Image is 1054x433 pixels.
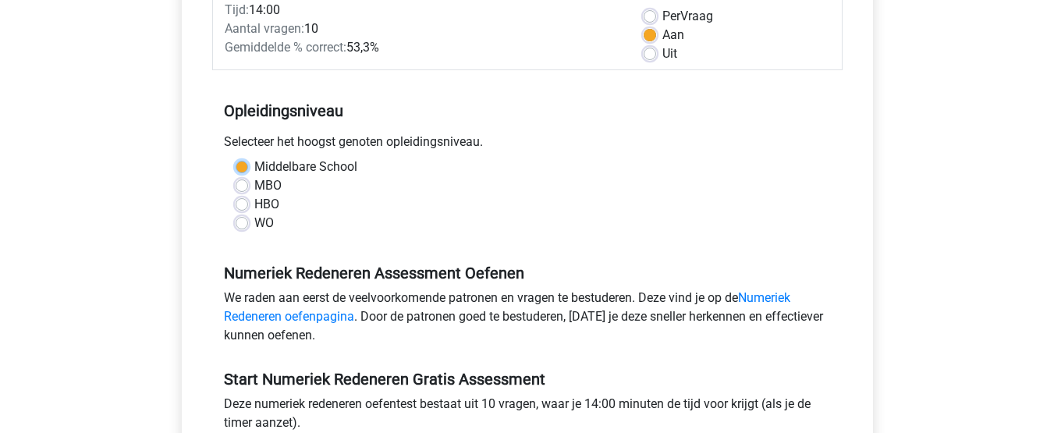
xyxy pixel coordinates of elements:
[213,1,632,20] div: 14:00
[225,21,304,36] span: Aantal vragen:
[224,95,831,126] h5: Opleidingsniveau
[212,289,843,351] div: We raden aan eerst de veelvoorkomende patronen en vragen te bestuderen. Deze vind je op de . Door...
[662,44,677,63] label: Uit
[662,9,680,23] span: Per
[254,195,279,214] label: HBO
[224,264,831,282] h5: Numeriek Redeneren Assessment Oefenen
[254,176,282,195] label: MBO
[224,370,831,389] h5: Start Numeriek Redeneren Gratis Assessment
[213,20,632,38] div: 10
[225,40,346,55] span: Gemiddelde % correct:
[662,26,684,44] label: Aan
[212,133,843,158] div: Selecteer het hoogst genoten opleidingsniveau.
[213,38,632,57] div: 53,3%
[224,290,790,324] a: Numeriek Redeneren oefenpagina
[225,2,249,17] span: Tijd:
[254,214,274,232] label: WO
[254,158,357,176] label: Middelbare School
[662,7,713,26] label: Vraag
